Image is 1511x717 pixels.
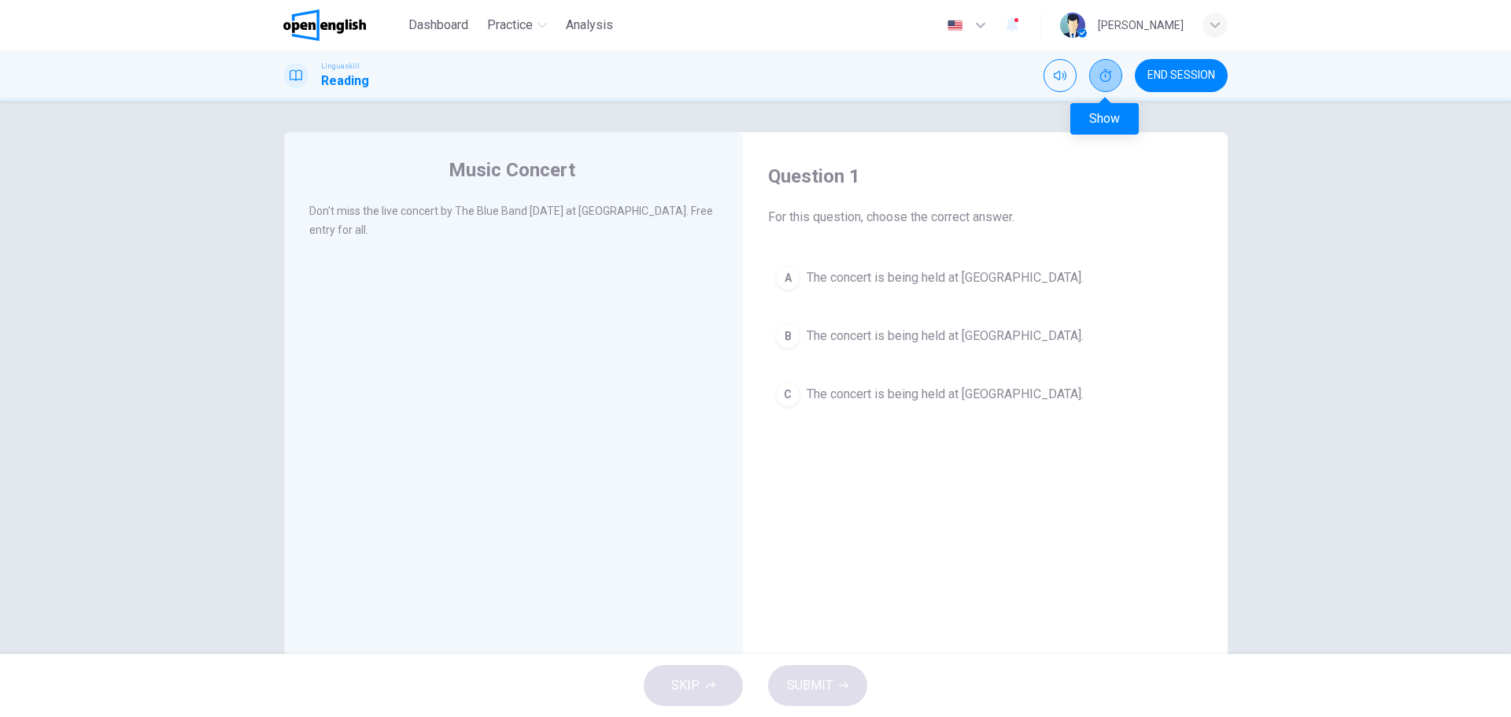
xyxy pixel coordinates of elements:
span: For this question, choose the correct answer. [768,208,1203,227]
span: The concert is being held at [GEOGRAPHIC_DATA]. [807,327,1084,346]
button: CThe concert is being held at [GEOGRAPHIC_DATA]. [768,375,1203,414]
h1: Reading [321,72,369,91]
span: The concert is being held at [GEOGRAPHIC_DATA]. [807,385,1084,404]
div: Show [1070,103,1139,135]
a: OpenEnglish logo [283,9,402,41]
div: Show [1089,59,1122,92]
div: C [775,382,800,407]
span: END SESSION [1147,69,1215,82]
button: BThe concert is being held at [GEOGRAPHIC_DATA]. [768,316,1203,356]
div: [PERSON_NAME] [1098,16,1184,35]
span: Dashboard [408,16,468,35]
button: Practice [481,11,553,39]
img: Profile picture [1060,13,1085,38]
span: Don't miss the live concert by The Blue Band [DATE] at [GEOGRAPHIC_DATA]. Free entry for all. [309,205,713,236]
span: The concert is being held at [GEOGRAPHIC_DATA]. [807,268,1084,287]
span: Practice [487,16,533,35]
button: END SESSION [1135,59,1228,92]
div: Mute [1044,59,1077,92]
img: OpenEnglish logo [283,9,366,41]
h4: Music Concert [449,157,575,183]
h4: Question 1 [768,164,1203,189]
div: B [775,323,800,349]
div: A [775,265,800,290]
span: Linguaskill [321,61,360,72]
button: Dashboard [402,11,475,39]
button: AThe concert is being held at [GEOGRAPHIC_DATA]. [768,258,1203,298]
button: Analysis [560,11,619,39]
img: en [945,20,965,31]
span: Analysis [566,16,613,35]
